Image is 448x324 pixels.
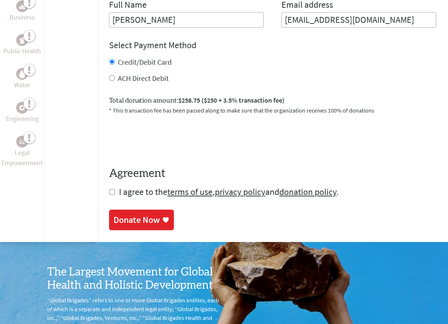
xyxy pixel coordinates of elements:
p: Business [10,12,35,22]
p: Public Health [3,46,41,56]
div: Engineering [16,102,28,114]
div: Legal Empowerment [16,136,28,147]
h4: Select Payment Method [109,39,436,51]
div: Business [16,0,28,12]
a: BusinessBusiness [10,0,35,22]
a: Donate Now [109,210,174,230]
div: Public Health [16,34,28,46]
a: Legal EmpowermentLegal Empowerment [1,136,43,168]
label: Credit/Debit Card [118,57,172,67]
input: Your Email [281,12,436,28]
p: Engineering [6,114,39,124]
div: Water [16,68,28,80]
a: privacy policy [215,186,265,197]
h4: Agreement [109,167,436,180]
a: donation policy [279,186,336,197]
p: Water [14,80,30,90]
input: Enter Full Name [109,12,264,28]
span: $258.75 ($250 + 3.5% transaction fee) [178,96,284,104]
a: Public HealthPublic Health [3,34,41,56]
iframe: reCAPTCHA [109,124,221,152]
p: Legal Empowerment [1,147,43,168]
span: I agree to the , and . [119,186,339,197]
img: Business [19,3,25,9]
img: Engineering [19,105,25,111]
label: ACH Direct Debit [118,74,169,83]
div: Donate Now [113,214,160,226]
a: EngineeringEngineering [6,102,39,124]
p: * This transaction fee has been passed along to make sure that the organization receives 100% of ... [109,106,436,115]
img: Water [19,70,25,78]
a: terms of use [167,186,213,197]
h3: The Largest Movement for Global Health and Holistic Development [47,266,224,292]
img: Public Health [19,36,25,44]
img: Legal Empowerment [19,139,25,144]
label: Total donation amount: [109,95,284,106]
a: WaterWater [14,68,30,90]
